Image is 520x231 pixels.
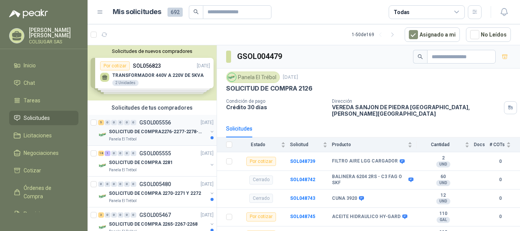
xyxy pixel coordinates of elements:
[118,151,123,156] div: 0
[290,142,321,147] span: Solicitud
[118,212,123,218] div: 0
[201,119,214,126] p: [DATE]
[332,99,501,104] p: Dirección
[290,159,315,164] a: SOL048739
[139,151,171,156] p: GSOL005555
[29,27,78,38] p: [PERSON_NAME] [PERSON_NAME]
[109,128,204,135] p: SOLICITUD DE COMPRA2276-2277-2278-2284-2285-
[98,151,104,156] div: 18
[290,214,315,219] a: SOL048745
[290,177,315,182] a: SOL048742
[9,128,78,143] a: Licitaciones
[109,190,201,197] p: SOLICITUD DE COMPRA 2270-2271 Y 2272
[9,93,78,108] a: Tareas
[352,29,399,41] div: 1 - 50 de 169
[283,74,298,81] p: [DATE]
[226,72,280,83] div: Panela El Trébol
[332,174,407,186] b: BALINERA 6204 2RS - C3 FAG O SKF
[24,96,40,105] span: Tareas
[9,76,78,90] a: Chat
[111,182,117,187] div: 0
[109,136,137,142] p: Panela El Trébol
[490,195,511,202] b: 0
[249,194,273,203] div: Cerrado
[437,217,450,223] div: GAL
[436,198,450,204] div: UND
[436,180,450,186] div: UND
[9,9,48,18] img: Logo peakr
[105,151,110,156] div: 1
[98,182,104,187] div: 0
[332,214,400,220] b: ACEITE HIDRAULICO HY-GARD
[109,198,137,204] p: Panela El Trébol
[490,142,505,147] span: # COTs
[88,100,217,115] div: Solicitudes de tus compradores
[246,157,276,166] div: Por cotizar
[246,212,276,221] div: Por cotizar
[24,166,41,175] span: Cotizar
[98,161,107,170] img: Company Logo
[131,182,136,187] div: 0
[24,149,59,157] span: Negociaciones
[9,58,78,73] a: Inicio
[98,192,107,201] img: Company Logo
[436,161,450,167] div: UND
[417,142,463,147] span: Cantidad
[105,182,110,187] div: 0
[490,137,520,152] th: # COTs
[24,61,36,70] span: Inicio
[417,137,474,152] th: Cantidad
[418,54,423,59] span: search
[9,163,78,178] a: Cotizar
[131,212,136,218] div: 0
[24,131,52,140] span: Licitaciones
[193,9,199,14] span: search
[226,84,313,92] p: SOLICITUD DE COMPRA 2126
[417,211,469,217] b: 110
[98,120,104,125] div: 5
[98,149,215,173] a: 18 1 0 0 0 0 GSOL005555[DATE] Company LogoSOLICITUD DE COMPRA 2281Panela El Trébol
[139,120,171,125] p: GSOL005556
[9,207,78,221] a: Remisiones
[332,196,357,202] b: CUNA 3920
[139,182,171,187] p: GSOL005480
[24,210,52,218] span: Remisiones
[405,27,460,42] button: Asignado a mi
[201,150,214,157] p: [DATE]
[24,79,35,87] span: Chat
[490,176,511,183] b: 0
[111,120,117,125] div: 0
[98,212,104,218] div: 3
[124,120,130,125] div: 0
[9,181,78,204] a: Órdenes de Compra
[290,196,315,201] a: SOL048743
[113,6,161,18] h1: Mis solicitudes
[9,146,78,160] a: Negociaciones
[88,45,217,100] div: Solicitudes de nuevos compradoresPor cotizarSOL056823[DATE] TRANSFORMADOR 440V A 220V DE 5KVA2 Un...
[249,175,273,185] div: Cerrado
[111,212,117,218] div: 0
[290,137,332,152] th: Solicitud
[139,212,171,218] p: GSOL005467
[24,114,50,122] span: Solicitudes
[417,174,469,180] b: 60
[24,184,71,201] span: Órdenes de Compra
[118,182,123,187] div: 0
[98,130,107,139] img: Company Logo
[226,104,326,110] p: Crédito 30 días
[131,120,136,125] div: 0
[111,151,117,156] div: 0
[91,48,214,54] button: Solicitudes de nuevos compradores
[332,104,501,117] p: VEREDA SANJON DE PIEDRA [GEOGRAPHIC_DATA] , [PERSON_NAME][GEOGRAPHIC_DATA]
[105,120,110,125] div: 0
[466,27,511,42] button: No Leídos
[124,151,130,156] div: 0
[29,40,78,44] p: COLSUGAR SAS
[237,51,283,62] h3: GSOL004479
[332,137,417,152] th: Producto
[98,180,215,204] a: 0 0 0 0 0 0 GSOL005480[DATE] Company LogoSOLICITUD DE COMPRA 2270-2271 Y 2272Panela El Trébol
[490,213,511,220] b: 0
